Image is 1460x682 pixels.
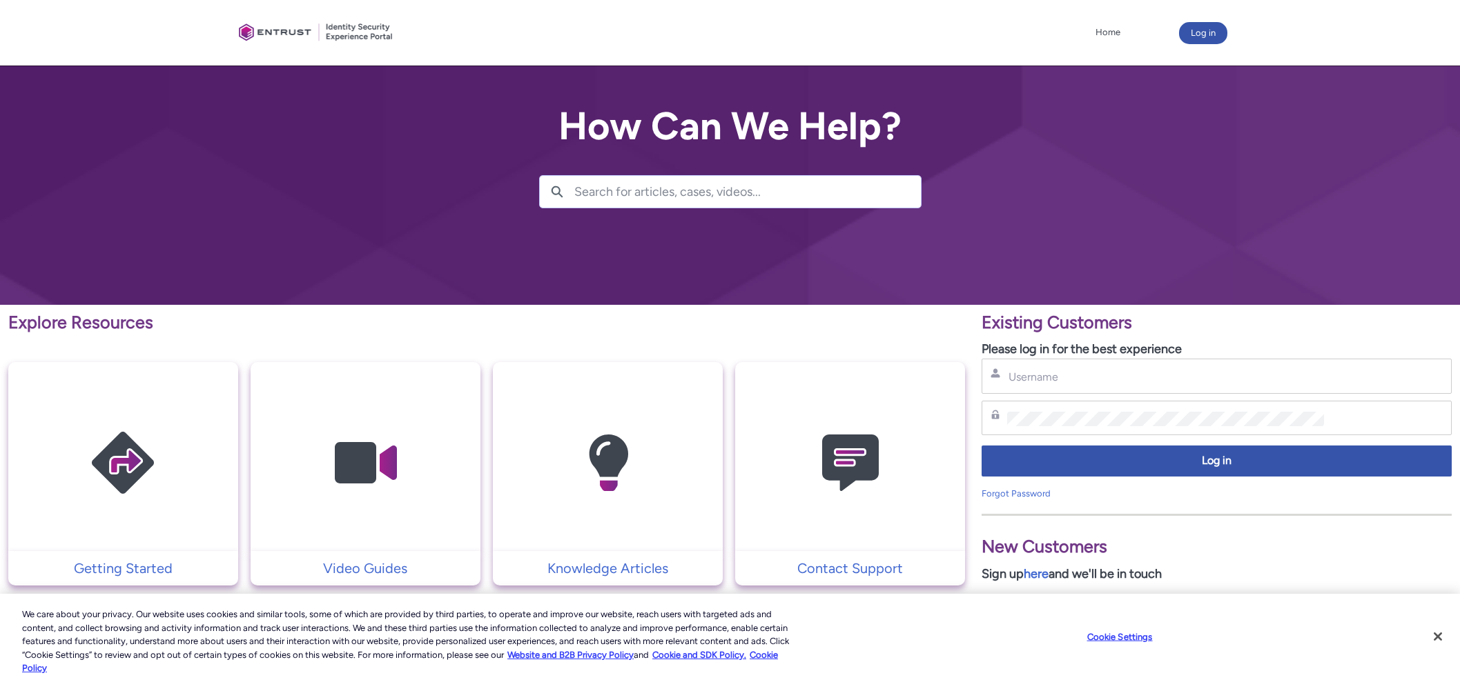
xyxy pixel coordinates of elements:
[1077,623,1163,651] button: Cookie Settings
[493,558,723,579] a: Knowledge Articles
[742,558,958,579] p: Contact Support
[1007,370,1324,384] input: Username
[543,389,674,537] img: Knowledge Articles
[251,558,480,579] a: Video Guides
[22,608,803,675] div: We care about your privacy. Our website uses cookies and similar tools, some of which are provide...
[8,558,238,579] a: Getting Started
[8,310,965,336] p: Explore Resources
[1092,22,1124,43] a: Home
[57,389,188,537] img: Getting Started
[982,565,1452,583] p: Sign up and we'll be in touch
[982,310,1452,336] p: Existing Customers
[982,488,1051,499] a: Forgot Password
[540,176,574,208] button: Search
[539,105,922,148] h2: How Can We Help?
[507,650,634,660] a: More information about our cookie policy., opens in a new tab
[1423,621,1453,652] button: Close
[652,650,746,660] a: Cookie and SDK Policy.
[785,389,916,537] img: Contact Support
[735,558,965,579] a: Contact Support
[15,558,231,579] p: Getting Started
[500,558,716,579] p: Knowledge Articles
[1179,22,1227,44] button: Log in
[982,340,1452,359] p: Please log in for the best experience
[257,558,474,579] p: Video Guides
[982,445,1452,477] button: Log in
[574,176,921,208] input: Search for articles, cases, videos...
[1024,566,1049,581] a: here
[300,389,431,537] img: Video Guides
[982,534,1452,560] p: New Customers
[991,453,1443,469] span: Log in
